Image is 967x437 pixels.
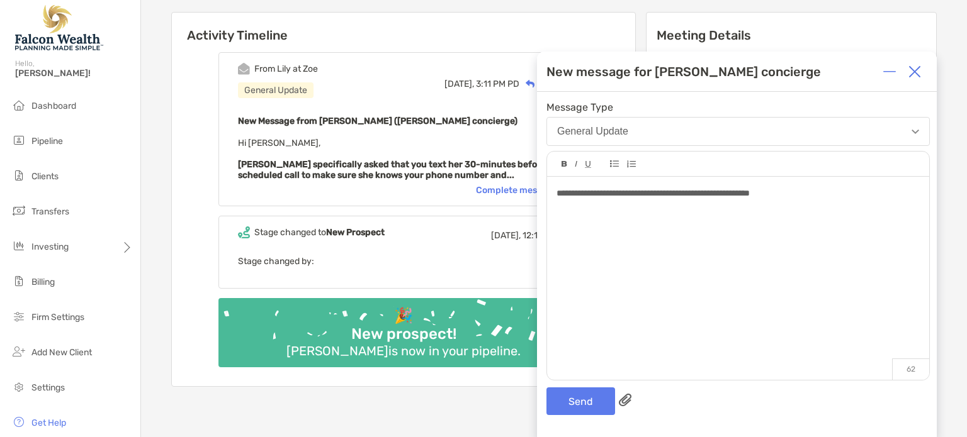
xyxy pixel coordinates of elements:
div: 🎉 [389,307,418,325]
strong: [PERSON_NAME] specifically asked that you text her 30-minutes before the scheduled call to make s... [238,159,562,180]
div: From Lily at Zoe [254,64,318,74]
img: Event icon [238,226,250,238]
span: [PERSON_NAME]! [15,68,133,79]
img: paperclip attachments [619,394,631,406]
span: Message Type [546,101,930,113]
span: Transfers [31,206,69,217]
img: firm-settings icon [11,309,26,324]
img: pipeline icon [11,133,26,148]
div: General Update [557,126,628,137]
span: Pipeline [31,136,63,147]
button: General Update [546,117,930,146]
img: dashboard icon [11,97,26,113]
span: Billing [31,277,55,287]
span: [DATE], [491,230,521,241]
img: clients icon [11,168,26,183]
img: settings icon [11,379,26,394]
span: 3:11 PM PD [476,79,519,89]
span: Hi [PERSON_NAME], [238,138,562,180]
img: Editor control icon [562,161,567,167]
b: New Prospect [326,227,385,238]
div: Complete message [476,185,570,196]
b: New Message from [PERSON_NAME] ([PERSON_NAME] concierge) [238,116,517,126]
span: Add New Client [31,347,92,358]
img: investing icon [11,238,26,253]
img: Event icon [238,63,250,75]
div: Reply [519,77,560,91]
p: 62 [892,358,929,380]
p: Meeting Details [657,28,926,43]
span: Get Help [31,418,66,428]
span: Settings [31,382,65,393]
span: [DATE], [444,79,474,89]
img: Editor control icon [626,160,636,168]
img: get-help icon [11,414,26,429]
img: Editor control icon [585,161,591,168]
p: Stage changed by: [238,253,570,269]
img: Falcon Wealth Planning Logo [15,5,103,50]
h6: Activity Timeline [172,13,635,43]
span: Firm Settings [31,312,84,323]
img: Expand or collapse [883,65,896,78]
img: Close [908,65,921,78]
img: Open dropdown arrow [912,130,919,134]
div: General Update [238,82,314,98]
span: Investing [31,241,69,252]
img: add_new_client icon [11,344,26,359]
div: [PERSON_NAME] is now in your pipeline. [281,343,526,358]
img: Editor control icon [610,160,619,167]
span: 12:11 PM PD [523,230,570,241]
img: Reply icon [526,80,535,88]
span: Clients [31,171,59,182]
img: Confetti [218,298,589,357]
button: Send [546,387,615,415]
div: New prospect! [346,325,461,343]
img: Editor control icon [575,161,577,167]
img: transfers icon [11,203,26,218]
div: Stage changed to [254,227,385,238]
span: Dashboard [31,101,76,111]
img: billing icon [11,274,26,289]
div: New message for [PERSON_NAME] concierge [546,64,821,79]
